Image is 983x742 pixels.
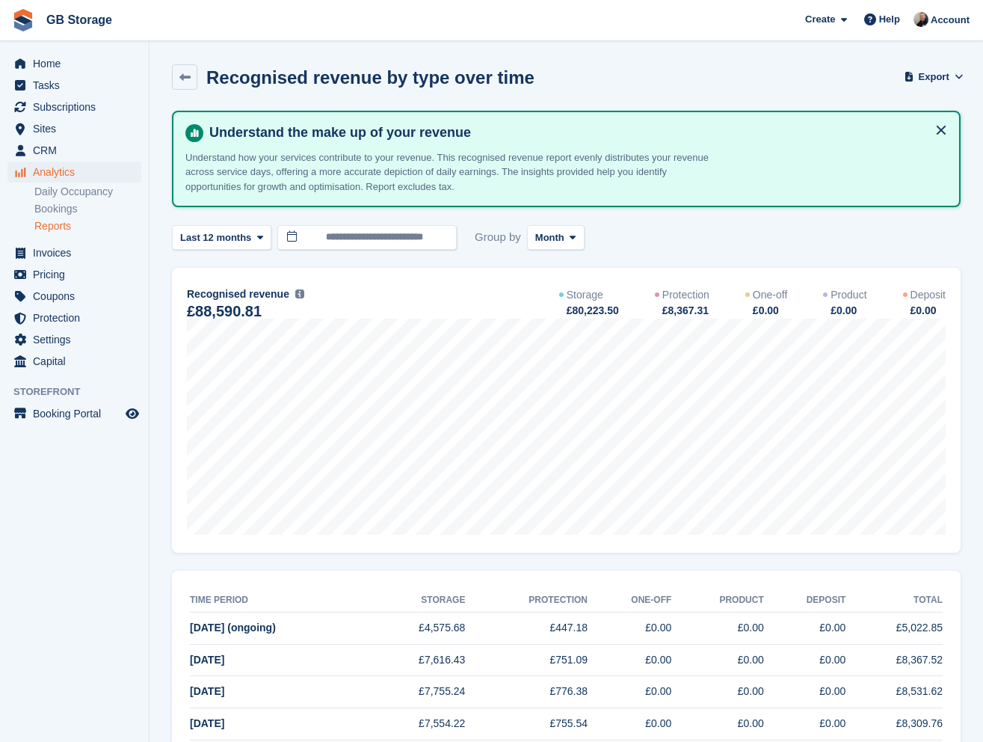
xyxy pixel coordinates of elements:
td: £0.00 [671,644,763,676]
div: Protection [662,287,709,303]
button: Last 12 months [172,225,271,250]
a: menu [7,403,141,424]
td: £8,367.52 [845,644,943,676]
span: Storefront [13,384,149,399]
span: [DATE] (ongoing) [190,622,276,634]
span: Subscriptions [33,96,123,117]
span: Help [879,12,900,27]
a: menu [7,307,141,328]
th: protection [465,589,588,613]
th: One-off [588,589,671,613]
h4: Understand the make up of your revenue [203,124,947,141]
a: menu [7,264,141,285]
td: £776.38 [465,676,588,708]
td: £0.00 [764,676,846,708]
th: Time period [190,589,369,613]
div: One-off [753,287,787,303]
td: £5,022.85 [845,613,943,645]
span: Export [919,70,949,85]
a: menu [7,96,141,117]
div: £0.00 [751,303,787,319]
span: Analytics [33,162,123,183]
td: £0.00 [671,676,763,708]
div: Deposit [910,287,946,303]
img: icon-info-grey-7440780725fd019a000dd9b08b2336e03edf1995a4989e88bcd33f0948082b44.svg [295,289,304,298]
td: £7,554.22 [369,708,466,741]
td: £0.00 [764,708,846,741]
td: £8,531.62 [845,676,943,708]
span: Coupons [33,286,123,307]
span: Tasks [33,75,123,96]
span: Home [33,53,123,74]
span: Create [805,12,835,27]
th: Deposit [764,589,846,613]
span: Recognised revenue [187,286,289,302]
span: Settings [33,329,123,350]
td: £0.00 [671,708,763,741]
td: £0.00 [764,644,846,676]
div: £80,223.50 [565,303,619,319]
a: GB Storage [40,7,118,32]
td: £0.00 [588,676,671,708]
td: £751.09 [465,644,588,676]
span: Booking Portal [33,403,123,424]
td: £8,309.76 [845,708,943,741]
td: £0.00 [764,613,846,645]
a: menu [7,329,141,350]
span: Pricing [33,264,123,285]
a: menu [7,53,141,74]
h2: Recognised revenue by type over time [206,67,534,88]
th: Total [845,589,943,613]
span: Capital [33,351,123,372]
a: menu [7,140,141,161]
td: £7,755.24 [369,676,466,708]
a: Reports [34,219,141,233]
span: Sites [33,118,123,139]
th: Storage [369,589,466,613]
td: £7,616.43 [369,644,466,676]
button: Export [907,64,961,89]
a: menu [7,75,141,96]
th: Product [671,589,763,613]
button: Month [527,225,585,250]
span: [DATE] [190,685,224,697]
a: menu [7,162,141,183]
td: £0.00 [671,613,763,645]
a: menu [7,351,141,372]
a: menu [7,286,141,307]
td: £0.00 [588,613,671,645]
span: Last 12 months [180,230,251,245]
span: Invoices [33,242,123,263]
div: Product [831,287,866,303]
span: Protection [33,307,123,328]
div: £0.00 [909,303,946,319]
td: £755.54 [465,708,588,741]
img: Karl Walker [913,12,928,27]
td: £447.18 [465,613,588,645]
div: £88,590.81 [187,305,262,318]
p: Understand how your services contribute to your revenue. This recognised revenue report evenly di... [185,150,709,194]
td: £4,575.68 [369,613,466,645]
div: Storage [567,287,603,303]
td: £0.00 [588,708,671,741]
span: Account [931,13,970,28]
a: Bookings [34,202,141,216]
div: £0.00 [829,303,866,319]
a: Preview store [123,405,141,423]
td: £0.00 [588,644,671,676]
span: Month [535,230,564,245]
a: menu [7,118,141,139]
span: [DATE] [190,654,224,666]
a: Daily Occupancy [34,185,141,199]
span: CRM [33,140,123,161]
span: Group by [475,225,521,250]
img: stora-icon-8386f47178a22dfd0bd8f6a31ec36ba5ce8667c1dd55bd0f319d3a0aa187defe.svg [12,9,34,31]
a: menu [7,242,141,263]
span: [DATE] [190,717,224,729]
div: £8,367.31 [661,303,709,319]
